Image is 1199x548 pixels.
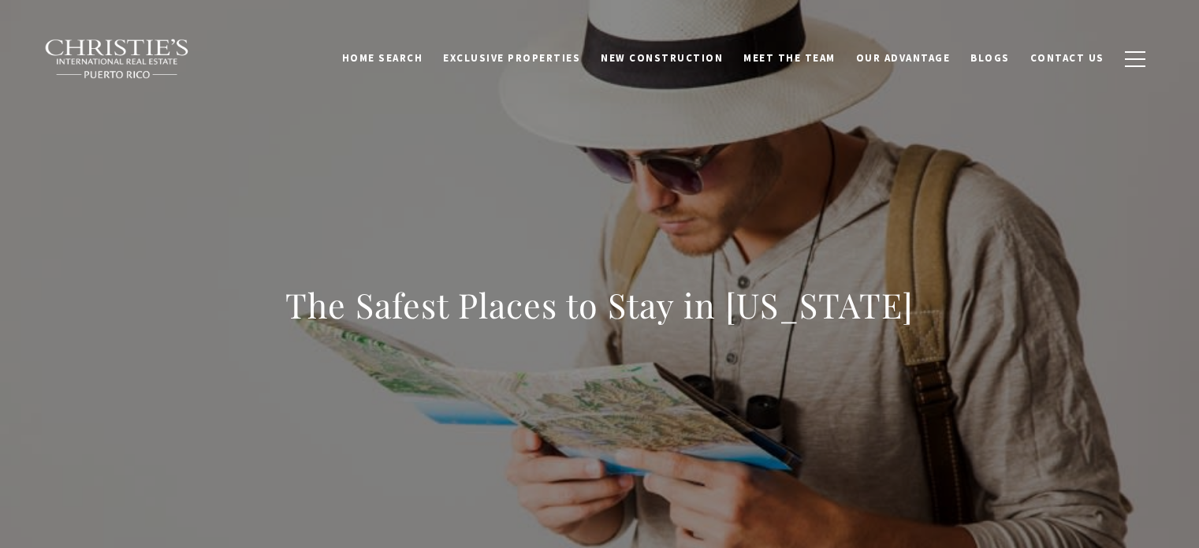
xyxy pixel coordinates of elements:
span: Our Advantage [856,51,951,65]
a: Blogs [960,43,1020,73]
img: Christie's International Real Estate black text logo [44,39,191,80]
a: Meet the Team [733,43,846,73]
a: New Construction [590,43,733,73]
span: Blogs [970,51,1010,65]
h1: The Safest Places to Stay in [US_STATE] [285,283,914,327]
span: New Construction [601,51,723,65]
a: Our Advantage [846,43,961,73]
span: Contact Us [1030,51,1104,65]
a: Home Search [332,43,434,73]
a: Exclusive Properties [433,43,590,73]
span: Exclusive Properties [443,51,580,65]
